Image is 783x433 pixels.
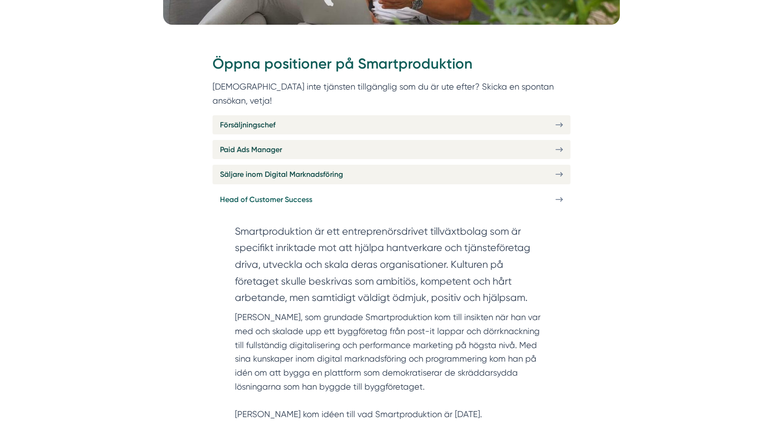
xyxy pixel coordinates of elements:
section: Smartproduktion är ett entreprenörsdrivet tillväxtbolag som är specifikt inriktade mot att hjälpa... [235,223,548,311]
h2: Öppna positioner på Smartproduktion [213,54,570,80]
a: Paid Ads Manager [213,140,570,159]
span: Försäljningschef [220,119,275,131]
a: Head of Customer Success [213,190,570,209]
span: Head of Customer Success [220,194,312,205]
span: Paid Ads Manager [220,144,282,155]
p: [PERSON_NAME], som grundade Smartproduktion kom till insikten när han var med och skalade upp ett... [235,310,548,421]
a: Försäljningschef [213,115,570,134]
p: [DEMOGRAPHIC_DATA] inte tjänsten tillgänglig som du är ute efter? Skicka en spontan ansökan, vetja! [213,80,570,107]
a: Säljare inom Digital Marknadsföring [213,165,570,184]
span: Säljare inom Digital Marknadsföring [220,168,343,180]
